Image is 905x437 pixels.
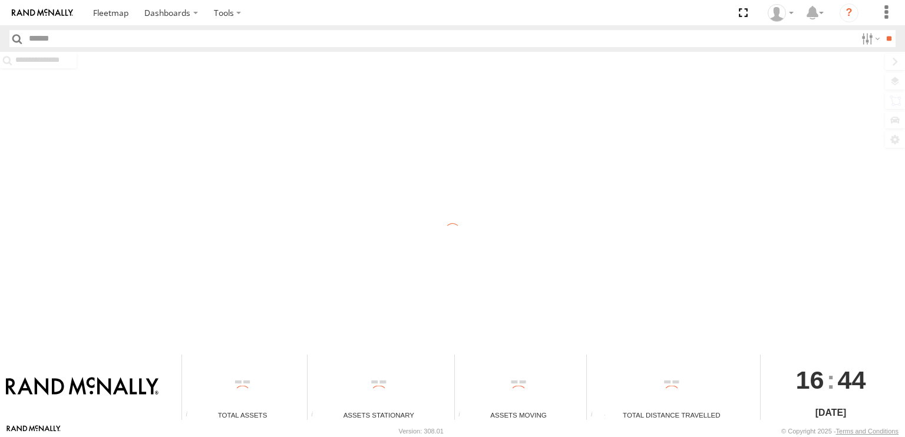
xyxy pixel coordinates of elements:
[761,355,900,405] div: :
[12,9,73,17] img: rand-logo.svg
[308,411,325,420] div: Total number of assets current stationary.
[399,428,444,435] div: Version: 308.01
[761,406,900,420] div: [DATE]
[587,410,756,420] div: Total Distance Travelled
[781,428,899,435] div: © Copyright 2025 -
[6,377,158,397] img: Rand McNally
[836,428,899,435] a: Terms and Conditions
[6,425,61,437] a: Visit our Website
[857,30,882,47] label: Search Filter Options
[764,4,798,22] div: Valeo Dash
[308,410,450,420] div: Assets Stationary
[587,411,605,420] div: Total distance travelled by all assets within specified date range and applied filters
[838,355,866,405] span: 44
[182,410,303,420] div: Total Assets
[182,411,200,420] div: Total number of Enabled Assets
[796,355,824,405] span: 16
[455,411,473,420] div: Total number of assets current in transit.
[455,410,583,420] div: Assets Moving
[840,4,858,22] i: ?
